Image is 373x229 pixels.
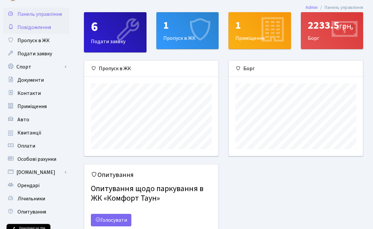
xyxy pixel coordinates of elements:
a: [DOMAIN_NAME] [3,166,69,179]
a: 1Приміщення [228,12,291,49]
div: 6 [91,19,140,35]
div: Приміщення [229,13,291,49]
a: Авто [3,113,69,126]
span: Оплати [17,142,35,150]
span: Приміщення [17,103,47,110]
a: 1Пропуск в ЖК [156,12,219,49]
div: Пропуск в ЖК [84,61,218,77]
div: Пропуск в ЖК [157,13,219,49]
a: Контакти [3,87,69,100]
a: 6Подати заявку [84,12,147,52]
span: Особові рахунки [17,156,56,163]
a: Квитанції [3,126,69,139]
div: Борг [229,61,363,77]
h5: Опитування [91,171,212,179]
span: Панель управління [17,11,62,18]
a: Пропуск в ЖК [3,34,69,47]
div: 2233.5 [308,19,357,32]
a: Особові рахунки [3,153,69,166]
span: Лічильники [17,195,45,202]
nav: breadcrumb [296,1,373,14]
a: Голосувати [91,214,131,226]
span: Опитування [17,208,46,215]
a: Орендарі [3,179,69,192]
div: 1 [163,19,212,32]
a: Приміщення [3,100,69,113]
div: 1 [235,19,284,32]
div: Борг [301,13,363,49]
a: Спорт [3,60,69,73]
span: Контакти [17,90,41,97]
a: Admin [306,4,318,11]
span: Документи [17,76,44,84]
span: Пропуск в ЖК [17,37,50,44]
span: Подати заявку [17,50,52,57]
span: Орендарі [17,182,40,189]
a: Оплати [3,139,69,153]
span: Повідомлення [17,24,51,31]
h4: Опитування щодо паркування в ЖК «Комфорт Таун» [91,182,212,206]
a: Лічильники [3,192,69,205]
div: Подати заявку [84,13,146,52]
span: Авто [17,116,29,123]
a: Документи [3,73,69,87]
a: Опитування [3,205,69,218]
li: Панель управління [318,4,363,11]
a: Панель управління [3,8,69,21]
a: Подати заявку [3,47,69,60]
a: Повідомлення [3,21,69,34]
span: Квитанції [17,129,41,136]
